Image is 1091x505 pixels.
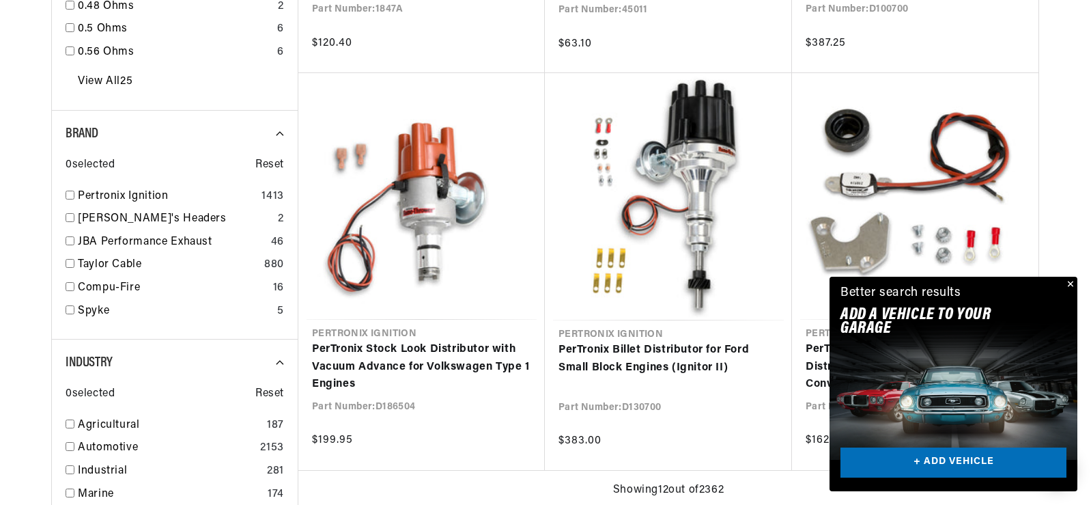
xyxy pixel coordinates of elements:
button: Close [1061,277,1077,293]
span: 0 selected [66,385,115,403]
a: PerTronix 1442 Ignitor® 4 cyl IHC Distributor Electronic Ignition Conversion Kit [806,341,1025,394]
div: 2 [278,210,284,228]
a: View All 25 [78,73,132,91]
a: Agricultural [78,417,261,435]
a: 0.56 Ohms [78,44,272,62]
a: Compu-Fire [78,279,268,297]
a: Spyke [78,303,272,320]
div: 16 [273,279,284,297]
div: 6 [277,21,284,38]
div: 880 [264,256,284,274]
div: Better search results [840,284,961,303]
a: PerTronix Stock Look Distributor with Vacuum Advance for Volkswagen Type 1 Engines [312,341,531,394]
div: 5 [277,303,284,320]
span: Reset [255,385,284,403]
div: 187 [267,417,284,435]
h2: Add A VEHICLE to your garage [840,308,1032,336]
a: Pertronix Ignition [78,188,256,206]
span: 0 selected [66,156,115,174]
a: Industrial [78,463,261,480]
a: 0.5 Ohms [78,21,272,38]
div: 281 [267,463,284,480]
span: Showing 12 out of 2362 [613,482,724,500]
span: Industry [66,356,113,370]
span: Reset [255,156,284,174]
div: 6 [277,44,284,62]
a: JBA Performance Exhaust [78,234,266,251]
div: 2153 [260,439,284,457]
span: Brand [66,127,98,141]
a: [PERSON_NAME]'s Headers [78,210,272,228]
a: + ADD VEHICLE [840,448,1066,478]
a: Marine [78,486,262,504]
div: 174 [268,486,284,504]
a: PerTronix Billet Distributor for Ford Small Block Engines (Ignitor II) [558,342,778,377]
a: Taylor Cable [78,256,259,274]
div: 1413 [261,188,284,206]
a: Automotive [78,439,255,457]
div: 46 [271,234,284,251]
